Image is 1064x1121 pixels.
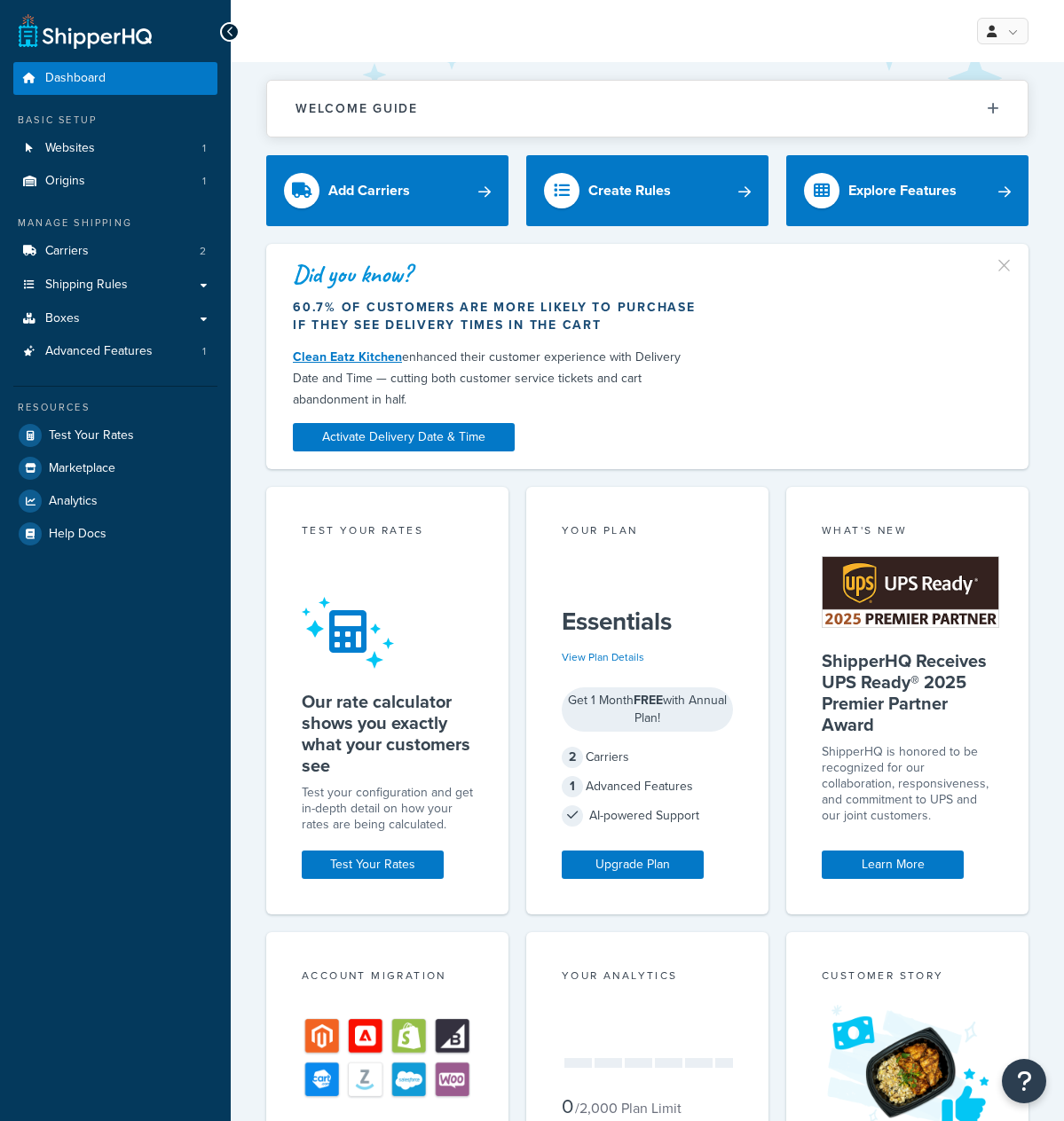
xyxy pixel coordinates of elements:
[13,452,217,484] a: Marketplace
[13,269,217,302] a: Shipping Rules
[45,244,89,259] span: Carriers
[13,165,217,198] li: Origins
[266,155,508,226] a: Add Carriers
[562,687,733,732] div: Get 1 Month with Annual Plan!
[267,81,1028,137] button: Welcome Guide
[1002,1059,1046,1103] button: Open Resource Center
[822,851,964,879] a: Learn More
[822,744,993,824] p: ShipperHQ is honored to be recognized for our collaboration, responsiveness, and commitment to UP...
[562,649,644,665] a: View Plan Details
[293,348,402,366] a: Clean Eatz Kitchen
[302,522,473,543] div: Test your rates
[293,262,697,286] div: Did you know?
[13,113,217,128] div: Basic Setup
[13,216,217,231] div: Manage Shipping
[49,494,98,509] span: Analytics
[562,608,733,636] h5: Essentials
[562,776,583,797] span: 1
[13,165,217,198] a: Origins1
[13,518,217,550] a: Help Docs
[302,785,473,833] div: Test your configuration and get in-depth detail on how your rates are being calculated.
[13,485,217,517] a: Analytics
[13,302,217,335] a: Boxes
[202,344,206,359] span: 1
[526,155,768,226] a: Create Rules
[200,244,206,259] span: 2
[822,968,993,988] div: Customer Story
[822,650,993,735] h5: ShipperHQ Receives UPS Ready® 2025 Premier Partner Award
[562,968,733,988] div: Your Analytics
[328,178,410,203] div: Add Carriers
[13,400,217,415] div: Resources
[302,851,444,879] a: Test Your Rates
[293,423,515,451] a: Activate Delivery Date & Time
[13,335,217,368] a: Advanced Features1
[822,522,993,543] div: What's New
[13,235,217,268] a: Carriers2
[293,347,697,411] div: enhanced their customer experience with Delivery Date and Time — cutting both customer service ti...
[786,155,1029,226] a: Explore Features
[634,691,663,709] strong: FREE
[45,141,95,156] span: Websites
[13,235,217,268] li: Carriers
[13,419,217,451] a: Test Your Rates
[45,71,106,86] span: Dashboard
[562,804,733,828] div: AI-powered Support
[45,278,128,293] span: Shipping Rules
[49,527,106,542] span: Help Docs
[562,522,733,543] div: Your Plan
[562,774,733,799] div: Advanced Features
[13,132,217,165] a: Websites1
[575,1098,682,1118] small: / 2,000 Plan Limit
[13,132,217,165] li: Websites
[302,691,473,776] h5: Our rate calculator shows you exactly what your customers see
[202,174,206,189] span: 1
[49,461,115,476] span: Marketplace
[562,851,704,879] a: Upgrade Plan
[848,178,957,203] div: Explore Features
[588,178,671,203] div: Create Rules
[45,344,153,359] span: Advanced Features
[562,747,583,768] span: 2
[302,968,473,988] div: Account Migration
[13,335,217,368] li: Advanced Features
[296,102,418,115] h2: Welcome Guide
[562,745,733,770] div: Carriers
[45,311,80,326] span: Boxes
[293,299,697,334] div: 60.7% of customers are more likely to purchase if they see delivery times in the cart
[45,174,85,189] span: Origins
[562,1092,573,1121] span: 0
[49,428,134,443] span: Test Your Rates
[13,62,217,95] a: Dashboard
[202,141,206,156] span: 1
